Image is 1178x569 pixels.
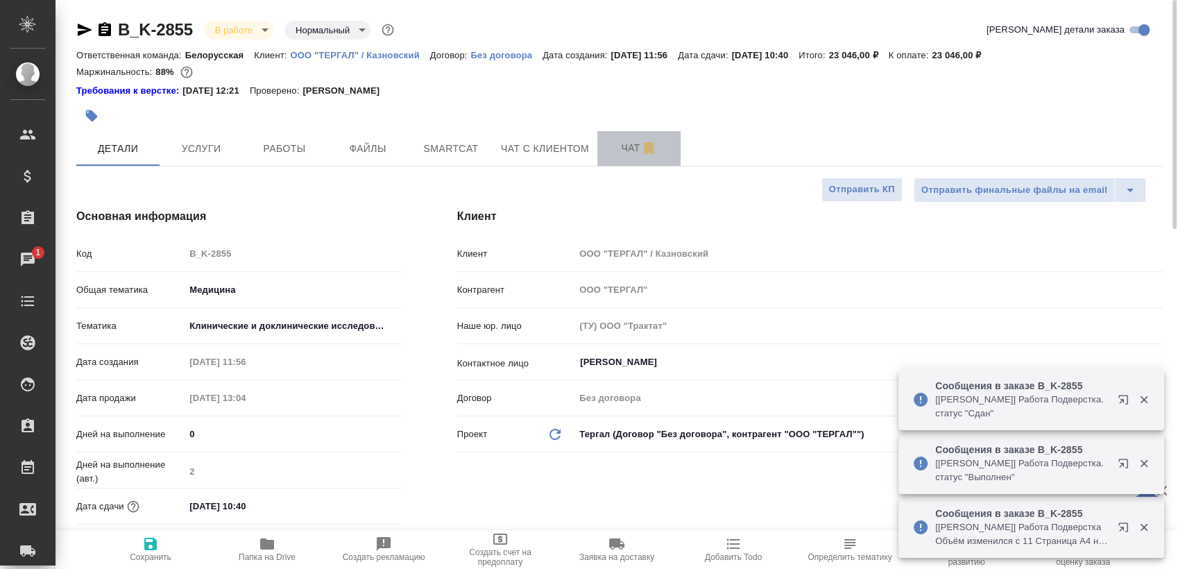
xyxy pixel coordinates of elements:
div: Тергал (Договор "Без договора", контрагент "ООО "ТЕРГАЛ"") [574,423,1163,446]
p: Сообщения в заказе B_K-2855 [935,443,1109,457]
button: Отправить финальные файлы на email [914,178,1115,203]
p: Сообщения в заказе B_K-2855 [935,507,1109,520]
a: 1 [3,242,52,277]
span: Услуги [168,140,234,158]
p: [[PERSON_NAME]] Работа Подверстка. статус "Сдан" [935,393,1109,421]
span: Папка на Drive [239,552,296,562]
span: Создать рекламацию [343,552,425,562]
h4: Клиент [457,208,1163,225]
button: Открыть в новой вкладке [1109,450,1143,483]
p: [DATE] 12:21 [182,84,250,98]
p: Дней на выполнение [76,427,185,441]
span: Создать счет на предоплату [450,547,550,567]
p: Дата сдачи: [678,50,731,60]
p: Наше юр. лицо [457,319,575,333]
p: [DATE] 10:40 [732,50,799,60]
span: Файлы [334,140,401,158]
span: Определить тематику [808,552,891,562]
p: Итого: [799,50,828,60]
button: Если добавить услуги и заполнить их объемом, то дата рассчитается автоматически [124,498,142,516]
input: ✎ Введи что-нибудь [185,424,401,444]
p: Дней на выполнение (авт.) [76,458,185,486]
span: Заявка на доставку [579,552,654,562]
p: 23 046,00 ₽ [932,50,991,60]
button: Добавить Todo [675,530,792,569]
button: Доп статусы указывают на важность/срочность заказа [379,21,397,39]
button: Закрыть [1129,457,1158,470]
input: Пустое поле [185,461,401,482]
p: 23 046,00 ₽ [829,50,889,60]
p: Общая тематика [76,283,185,297]
span: Сохранить [130,552,171,562]
a: ООО "ТЕРГАЛ" / Казновский [290,49,429,60]
input: ✎ Введи что-нибудь [185,496,306,516]
div: Медицина [185,278,401,302]
p: Проверено: [250,84,303,98]
p: Контрагент [457,283,575,297]
p: Контактное лицо [457,357,575,371]
button: Создать рекламацию [325,530,442,569]
p: Дата создания: [543,50,611,60]
p: К оплате: [889,50,932,60]
p: Тематика [76,319,185,333]
p: Маржинальность: [76,67,155,77]
button: Скопировать ссылку [96,22,113,38]
span: Smartcat [418,140,484,158]
span: Отправить финальные файлы на email [921,182,1107,198]
input: Пустое поле [574,280,1163,300]
input: Пустое поле [185,244,401,264]
button: Нормальный [291,24,354,36]
span: Чат [606,139,672,157]
button: Скопировать ссылку для ЯМессенджера [76,22,93,38]
input: Пустое поле [574,244,1163,264]
div: Клинические и доклинические исследования [185,314,401,338]
div: В работе [284,21,370,40]
p: [PERSON_NAME] [302,84,390,98]
p: Договор: [430,50,471,60]
button: 2255.16 RUB; [178,63,196,81]
span: Работы [251,140,318,158]
button: Закрыть [1129,521,1158,534]
button: Заявка на доставку [558,530,675,569]
p: Без договора [470,50,543,60]
span: Чат с клиентом [501,140,589,158]
p: Дата сдачи [76,500,124,513]
p: Клиент [457,247,575,261]
input: Пустое поле [185,388,306,408]
p: Дата продажи [76,391,185,405]
button: В работе [211,24,257,36]
span: Добавить Todo [705,552,762,562]
p: [[PERSON_NAME]] Работа Подверстка. статус "Выполнен" [935,457,1109,484]
h4: Основная информация [76,208,402,225]
p: Дата создания [76,355,185,369]
span: 1 [27,246,49,260]
button: Папка на Drive [209,530,325,569]
a: Требования к верстке: [76,84,182,98]
p: Клиент: [254,50,290,60]
button: Открыть в новой вкладке [1109,386,1143,419]
span: Детали [85,140,151,158]
p: ООО "ТЕРГАЛ" / Казновский [290,50,429,60]
button: Отправить КП [821,178,903,202]
p: Сообщения в заказе B_K-2855 [935,379,1109,393]
button: Открыть в новой вкладке [1109,513,1143,547]
input: Пустое поле [185,352,306,372]
p: Договор [457,391,575,405]
button: Сохранить [92,530,209,569]
button: Закрыть [1129,393,1158,406]
div: В работе [204,21,273,40]
span: Отправить КП [829,182,895,198]
p: 88% [155,67,177,77]
a: B_K-2855 [118,20,193,39]
p: Ответственная команда: [76,50,185,60]
div: split button [914,178,1146,203]
button: Определить тематику [792,530,908,569]
span: [PERSON_NAME] детали заказа [987,23,1125,37]
p: Проект [457,427,488,441]
p: [DATE] 11:56 [611,50,678,60]
button: Open [1155,361,1158,364]
p: Код [76,247,185,261]
p: [[PERSON_NAME]] Работа Подверстка Объём изменился с 11 Страница А4 на 22 Страница А4 Итого. Было:... [935,520,1109,548]
input: Пустое поле [574,316,1163,336]
input: Пустое поле [574,388,1163,408]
